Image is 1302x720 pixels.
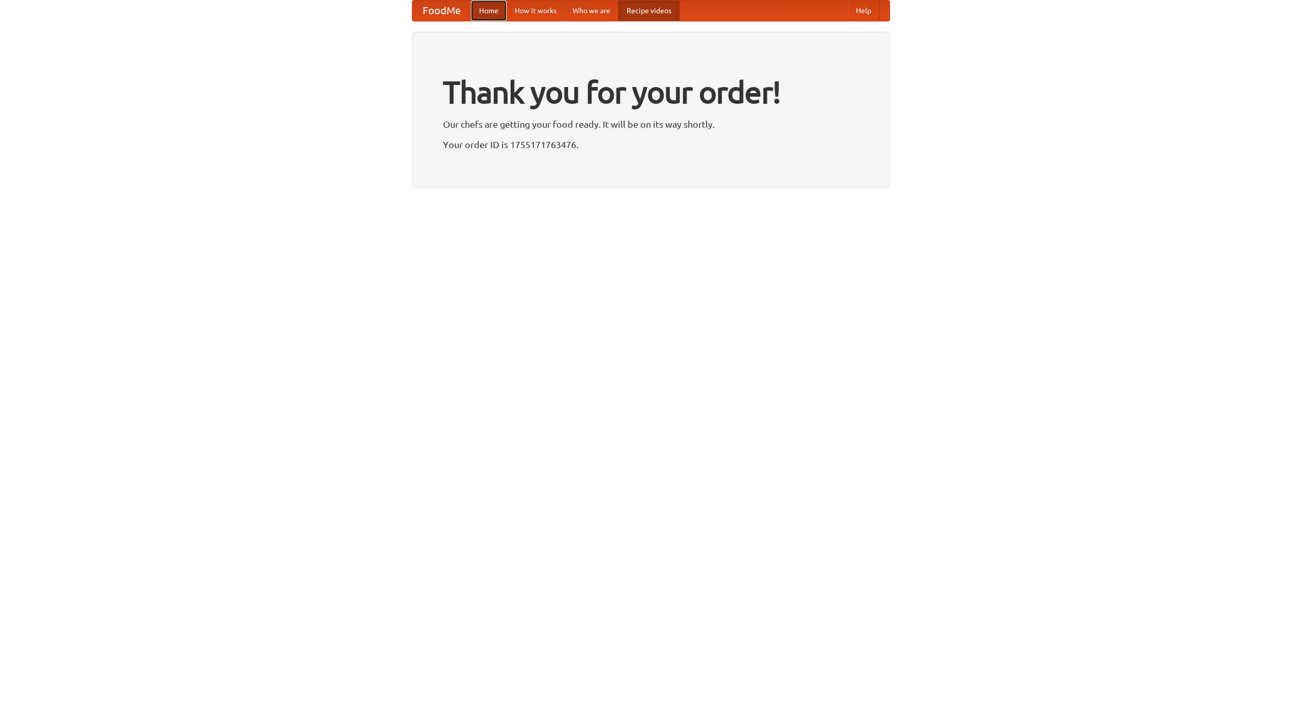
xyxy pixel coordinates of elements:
p: Your order ID is 1755171763476. [443,137,859,152]
h1: Thank you for your order! [443,68,859,117]
a: How it works [507,1,565,21]
a: FoodMe [412,1,471,21]
p: Our chefs are getting your food ready. It will be on its way shortly. [443,117,859,132]
a: Recipe videos [618,1,679,21]
a: Who we are [565,1,618,21]
a: Help [848,1,879,21]
a: Home [471,1,507,21]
